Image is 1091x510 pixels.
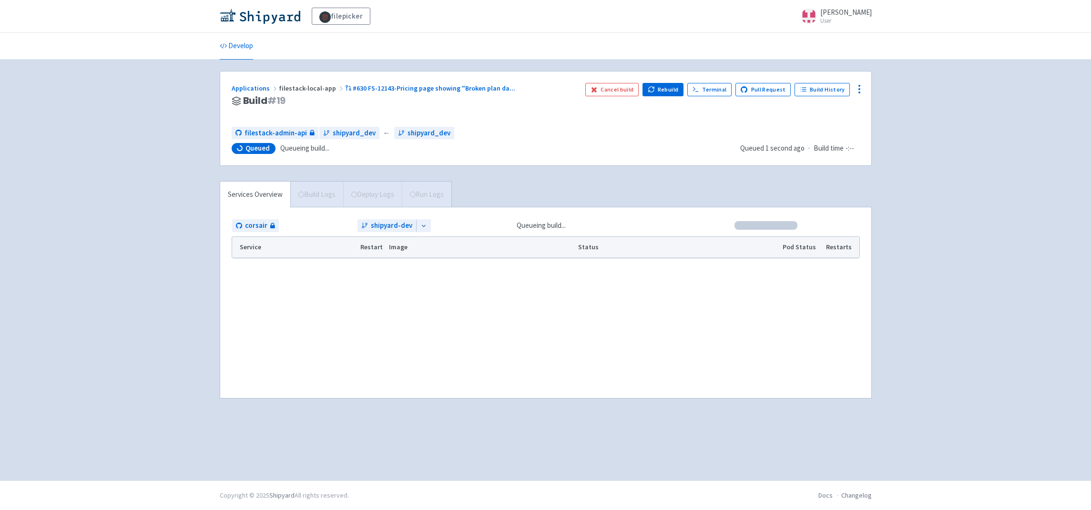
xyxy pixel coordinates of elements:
small: User [820,18,872,24]
span: filestack-admin-api [245,128,307,139]
span: -:-- [846,143,854,154]
span: Queued [245,143,270,153]
div: Copyright © 2025 All rights reserved. [220,490,349,500]
th: Image [386,237,575,258]
th: Service [232,237,357,258]
span: [PERSON_NAME] [820,8,872,17]
span: Build time [814,143,844,154]
th: Restart [357,237,386,258]
a: corsair [232,219,279,232]
a: filestack-admin-api [232,127,318,140]
span: Build [243,95,286,106]
span: Queued [740,143,805,153]
a: Shipyard [269,491,295,500]
a: Develop [220,33,253,60]
span: ← [383,128,390,139]
span: corsair [245,220,267,231]
a: shipyard_dev [319,127,379,140]
span: Queueing build... [280,143,329,154]
span: shipyard_dev [333,128,376,139]
span: shipyard-dev [371,220,412,231]
a: Docs [818,491,833,500]
a: shipyard-dev [357,219,416,232]
time: 1 second ago [765,143,805,153]
th: Pod Status [779,237,823,258]
a: Pull Request [735,83,791,96]
img: Shipyard logo [220,9,300,24]
a: [PERSON_NAME] User [795,9,872,24]
a: Build History [795,83,850,96]
div: · [740,143,860,154]
a: #630 FS-12143-Pricing page showing "Broken plan da... [345,84,517,92]
button: Rebuild [642,83,683,96]
span: Queueing build... [517,220,566,231]
a: Applications [232,84,279,92]
span: shipyard_dev [408,128,450,139]
a: Services Overview [220,182,290,208]
a: Terminal [687,83,732,96]
a: Changelog [841,491,872,500]
th: Restarts [823,237,859,258]
a: filepicker [312,8,371,25]
span: filestack-local-app [279,84,345,92]
button: Cancel build [585,83,639,96]
th: Status [575,237,779,258]
span: # 19 [267,94,286,107]
a: shipyard_dev [394,127,454,140]
span: #630 FS-12143-Pricing page showing "Broken plan da ... [353,84,515,92]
